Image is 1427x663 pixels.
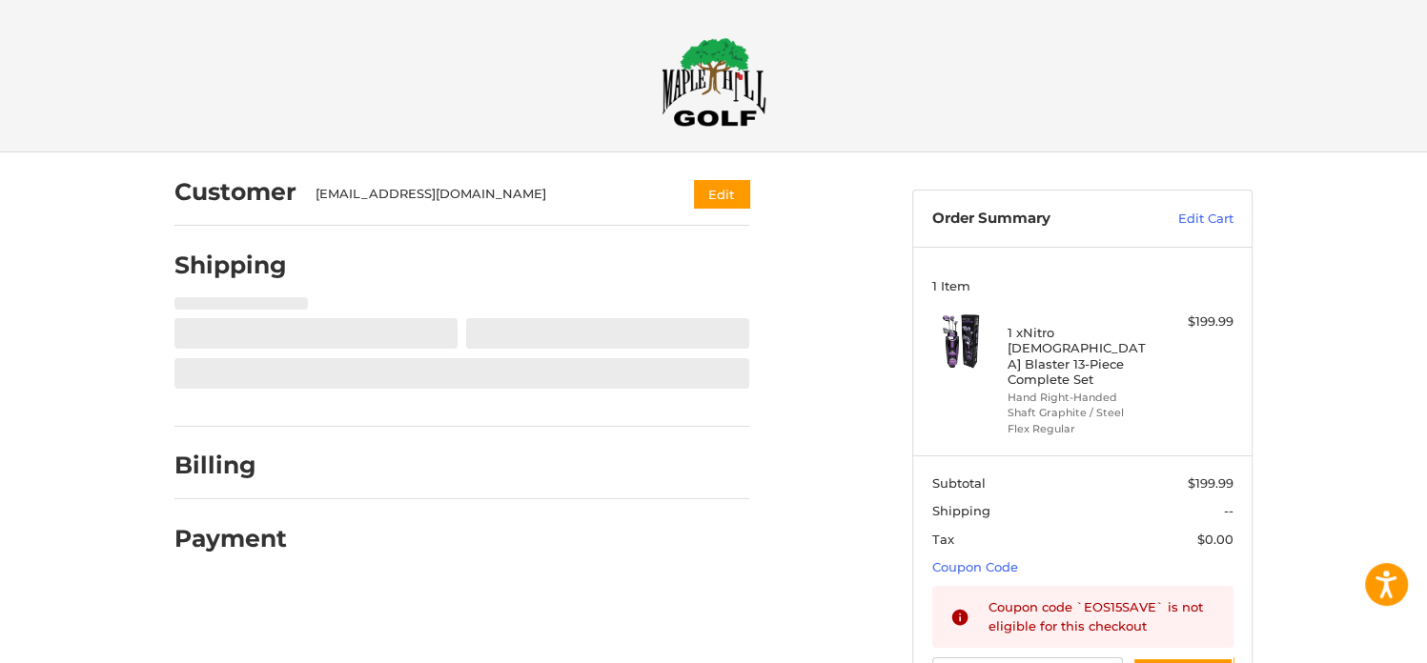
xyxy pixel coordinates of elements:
h2: Billing [174,451,286,480]
button: Edit [694,180,749,208]
img: Maple Hill Golf [662,37,766,127]
h3: 1 Item [932,278,1233,293]
div: [EMAIL_ADDRESS][DOMAIN_NAME] [316,185,658,204]
li: Hand Right-Handed [1008,390,1153,406]
li: Flex Regular [1008,421,1153,437]
h2: Customer [174,177,296,207]
h2: Shipping [174,251,287,280]
h2: Payment [174,524,287,553]
span: Subtotal [932,475,986,491]
span: Shipping [932,503,990,518]
span: $199.99 [1188,475,1233,491]
div: Coupon code `EOS15SAVE` is not eligible for this checkout [989,598,1215,635]
li: Shaft Graphite / Steel [1008,405,1153,421]
a: Coupon Code [932,559,1018,574]
span: Tax [932,532,954,547]
h4: 1 x Nitro [DEMOGRAPHIC_DATA] Blaster 13-Piece Complete Set [1008,325,1153,387]
a: Edit Cart [1137,210,1233,229]
span: -- [1224,503,1233,518]
span: $0.00 [1197,532,1233,547]
h3: Order Summary [932,210,1137,229]
div: $199.99 [1158,312,1233,331]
